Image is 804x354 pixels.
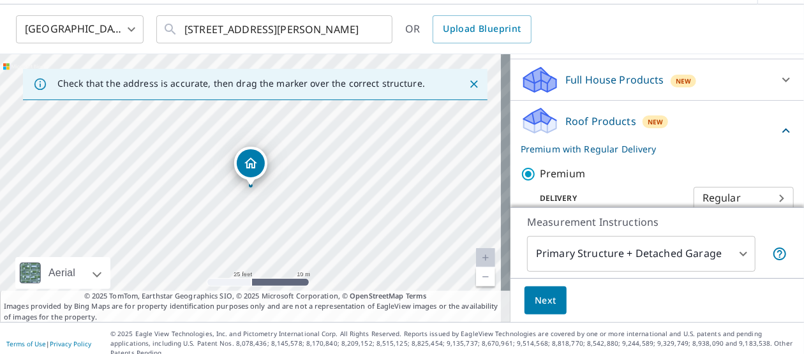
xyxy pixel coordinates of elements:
[466,76,482,92] button: Close
[405,15,532,43] div: OR
[84,291,427,302] span: © 2025 TomTom, Earthstar Geographics SIO, © 2025 Microsoft Corporation, ©
[6,340,91,348] p: |
[16,11,144,47] div: [GEOGRAPHIC_DATA]
[476,248,495,267] a: Current Level 20, Zoom In Disabled
[50,339,91,348] a: Privacy Policy
[184,11,366,47] input: Search by address or latitude-longitude
[527,214,787,230] p: Measurement Instructions
[45,257,79,289] div: Aerial
[525,286,567,315] button: Next
[521,142,778,156] p: Premium with Regular Delivery
[476,267,495,286] a: Current Level 20, Zoom Out
[443,21,521,37] span: Upload Blueprint
[540,166,585,182] p: Premium
[15,257,110,289] div: Aerial
[772,246,787,262] span: Your report will include the primary structure and a detached garage if one exists.
[527,236,756,272] div: Primary Structure + Detached Garage
[521,193,694,204] p: Delivery
[694,181,794,216] div: Regular
[521,106,794,156] div: Roof ProductsNewPremium with Regular Delivery
[6,339,46,348] a: Terms of Use
[521,64,794,95] div: Full House ProductsNew
[676,76,692,86] span: New
[57,78,425,89] p: Check that the address is accurate, then drag the marker over the correct structure.
[350,291,403,300] a: OpenStreetMap
[565,114,636,129] p: Roof Products
[234,147,267,186] div: Dropped pin, building 1, Residential property, 1205 Mccameron Ave Lockport, IL 60441
[406,291,427,300] a: Terms
[535,293,556,309] span: Next
[433,15,531,43] a: Upload Blueprint
[565,72,664,87] p: Full House Products
[648,117,664,127] span: New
